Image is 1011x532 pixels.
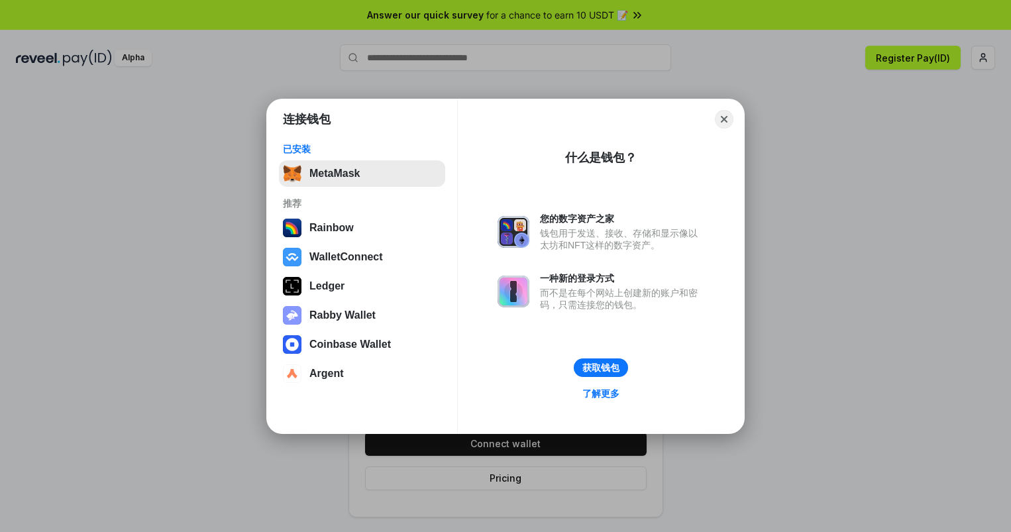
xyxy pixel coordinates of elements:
button: 获取钱包 [574,358,628,377]
div: 钱包用于发送、接收、存储和显示像以太坊和NFT这样的数字资产。 [540,227,704,251]
button: Rabby Wallet [279,302,445,329]
button: MetaMask [279,160,445,187]
img: svg+xml,%3Csvg%20xmlns%3D%22http%3A%2F%2Fwww.w3.org%2F2000%2Fsvg%22%20fill%3D%22none%22%20viewBox... [498,276,529,307]
img: svg+xml,%3Csvg%20width%3D%22120%22%20height%3D%22120%22%20viewBox%3D%220%200%20120%20120%22%20fil... [283,219,301,237]
div: Coinbase Wallet [309,339,391,350]
img: svg+xml,%3Csvg%20xmlns%3D%22http%3A%2F%2Fwww.w3.org%2F2000%2Fsvg%22%20fill%3D%22none%22%20viewBox... [283,306,301,325]
button: Ledger [279,273,445,299]
img: svg+xml,%3Csvg%20width%3D%2228%22%20height%3D%2228%22%20viewBox%3D%220%200%2028%2028%22%20fill%3D... [283,335,301,354]
h1: 连接钱包 [283,111,331,127]
div: 已安装 [283,143,441,155]
a: 了解更多 [574,385,627,402]
div: 一种新的登录方式 [540,272,704,284]
div: 您的数字资产之家 [540,213,704,225]
div: Rainbow [309,222,354,234]
button: Argent [279,360,445,387]
div: 了解更多 [582,388,619,399]
button: Close [715,110,733,129]
div: 获取钱包 [582,362,619,374]
img: svg+xml,%3Csvg%20fill%3D%22none%22%20height%3D%2233%22%20viewBox%3D%220%200%2035%2033%22%20width%... [283,164,301,183]
div: Argent [309,368,344,380]
div: 推荐 [283,197,441,209]
img: svg+xml,%3Csvg%20width%3D%2228%22%20height%3D%2228%22%20viewBox%3D%220%200%2028%2028%22%20fill%3D... [283,248,301,266]
img: svg+xml,%3Csvg%20width%3D%2228%22%20height%3D%2228%22%20viewBox%3D%220%200%2028%2028%22%20fill%3D... [283,364,301,383]
button: Rainbow [279,215,445,241]
div: Ledger [309,280,345,292]
div: MetaMask [309,168,360,180]
button: Coinbase Wallet [279,331,445,358]
img: svg+xml,%3Csvg%20xmlns%3D%22http%3A%2F%2Fwww.w3.org%2F2000%2Fsvg%22%20width%3D%2228%22%20height%3... [283,277,301,295]
div: WalletConnect [309,251,383,263]
div: 什么是钱包？ [565,150,637,166]
div: Rabby Wallet [309,309,376,321]
div: 而不是在每个网站上创建新的账户和密码，只需连接您的钱包。 [540,287,704,311]
button: WalletConnect [279,244,445,270]
img: svg+xml,%3Csvg%20xmlns%3D%22http%3A%2F%2Fwww.w3.org%2F2000%2Fsvg%22%20fill%3D%22none%22%20viewBox... [498,216,529,248]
